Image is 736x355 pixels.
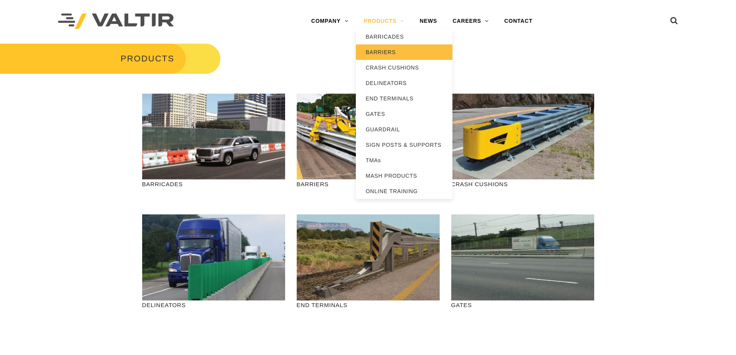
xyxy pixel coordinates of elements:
[451,301,594,309] p: GATES
[445,14,496,29] a: CAREERS
[356,168,452,183] a: MASH PRODUCTS
[356,44,452,60] a: BARRIERS
[297,180,440,189] p: BARRIERS
[297,301,440,309] p: END TERMINALS
[356,153,452,168] a: TMAs
[412,14,445,29] a: NEWS
[356,60,452,75] a: CRASH CUSHIONS
[303,14,356,29] a: COMPANY
[356,183,452,199] a: ONLINE TRAINING
[356,29,452,44] a: BARRICADES
[356,122,452,137] a: GUARDRAIL
[142,301,285,309] p: DELINEATORS
[356,106,452,122] a: GATES
[451,180,594,189] p: CRASH CUSHIONS
[142,180,285,189] p: BARRICADES
[356,75,452,91] a: DELINEATORS
[356,137,452,153] a: SIGN POSTS & SUPPORTS
[58,14,174,29] img: Valtir
[356,14,412,29] a: PRODUCTS
[496,14,540,29] a: CONTACT
[356,91,452,106] a: END TERMINALS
